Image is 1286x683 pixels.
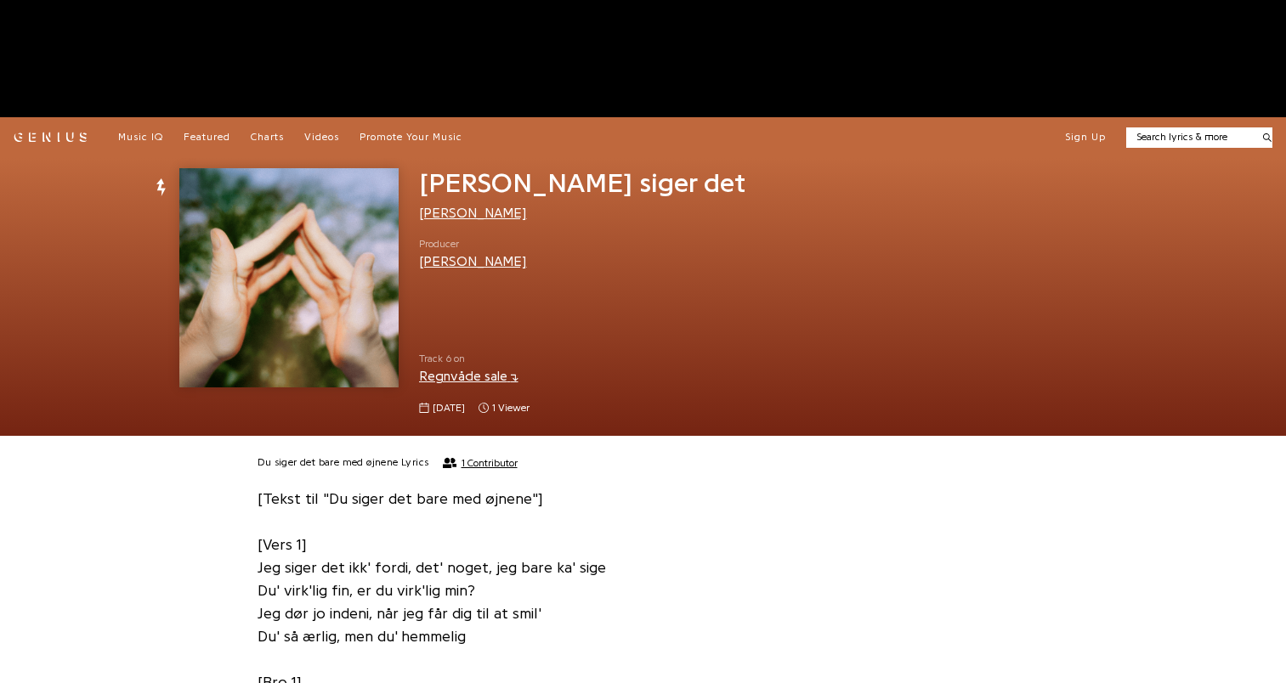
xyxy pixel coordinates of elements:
[492,401,530,415] span: 1 viewer
[360,132,462,142] span: Promote Your Music
[258,456,429,470] h2: Du siger det bare med øjnene Lyrics
[304,132,339,142] span: Videos
[118,131,163,144] a: Music IQ
[462,457,518,469] span: 1 Contributor
[184,131,230,144] a: Featured
[419,352,747,366] span: Track 6 on
[419,370,518,383] a: Regnvåde sale
[1126,130,1253,144] input: Search lyrics & more
[419,170,955,197] span: [PERSON_NAME] siger det bare med øjnene
[479,401,530,415] span: 1 viewer
[304,131,339,144] a: Videos
[443,457,518,469] button: 1 Contributor
[118,132,163,142] span: Music IQ
[179,168,399,387] img: Cover art for Du siger det bare med øjnene by Blaue Blume
[433,401,465,415] span: [DATE]
[251,131,284,144] a: Charts
[774,181,775,182] iframe: Primis Frame
[360,131,462,144] a: Promote Your Music
[419,237,527,251] span: Producer
[419,206,527,220] a: [PERSON_NAME]
[184,132,230,142] span: Featured
[1065,131,1106,144] button: Sign Up
[419,255,527,268] a: [PERSON_NAME]
[251,132,284,142] span: Charts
